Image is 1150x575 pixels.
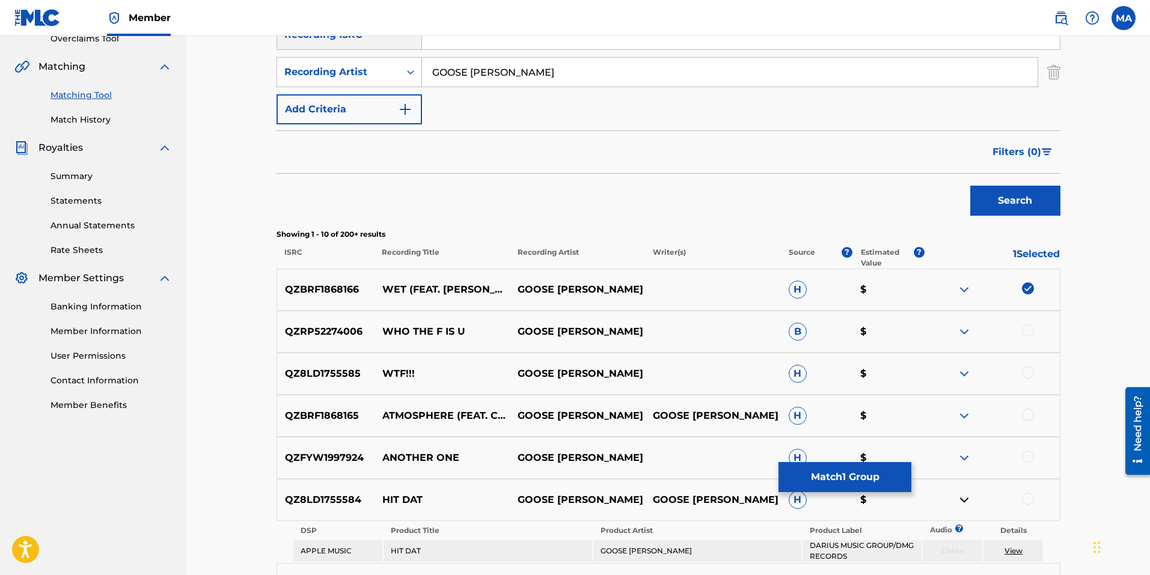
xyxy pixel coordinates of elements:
img: deselect [1022,282,1034,294]
p: Source [789,247,815,269]
div: User Menu [1112,6,1136,30]
img: expand [957,367,971,381]
a: Overclaims Tool [50,32,172,45]
p: QZBRF1868166 [277,282,375,297]
p: GOOSE [PERSON_NAME] [645,493,780,507]
span: B [789,323,807,341]
img: contract [957,493,971,507]
img: Member Settings [14,271,29,285]
iframe: Resource Center [1116,382,1150,479]
img: filter [1042,148,1052,156]
p: Writer(s) [645,247,781,269]
img: expand [957,282,971,297]
span: ? [842,247,852,258]
p: Audio [923,525,937,535]
a: Banking Information [50,300,172,313]
p: ATMOSPHERE (FEAT. CANDY SWEETZ) [374,409,509,423]
p: QZ8LD1755585 [277,367,375,381]
p: Estimated Value [861,247,914,269]
p: Listen [923,546,982,556]
span: Member [129,11,171,25]
img: expand [158,59,172,74]
a: Annual Statements [50,219,172,232]
td: DARIUS MUSIC GROUP/DMG RECORDS [803,540,922,562]
p: WHO THE F IS U [374,324,509,339]
p: GOOSE [PERSON_NAME] [510,451,645,465]
a: Contact Information [50,374,172,387]
div: Recording Artist [284,65,393,79]
button: Search [970,186,1060,216]
td: APPLE MUSIC [293,540,383,562]
a: Statements [50,195,172,207]
p: HIT DAT [374,493,509,507]
p: $ [852,367,924,381]
p: $ [852,324,924,339]
p: ANOTHER ONE [374,451,509,465]
a: View [1005,546,1023,555]
a: Match History [50,114,172,126]
img: expand [957,409,971,423]
p: QZBRF1868165 [277,409,375,423]
p: WTF!!! [374,367,509,381]
img: Delete Criterion [1047,57,1060,87]
p: WET (FEAT. [PERSON_NAME], UNCLE ANT & BAD HABIT) [EXTENDED] [374,282,509,297]
th: Product Label [803,522,922,539]
span: H [789,407,807,425]
p: ISRC [277,247,374,269]
img: MLC Logo [14,9,61,26]
p: QZ8LD1755584 [277,493,375,507]
a: Rate Sheets [50,244,172,257]
th: DSP [293,522,383,539]
iframe: Chat Widget [1090,517,1150,575]
img: Royalties [14,141,29,155]
th: Product Artist [593,522,802,539]
div: Help [1080,6,1104,30]
span: Member Settings [38,271,124,285]
p: Showing 1 - 10 of 200+ results [277,229,1060,240]
p: 1 Selected [925,247,1060,269]
img: expand [957,324,971,339]
a: User Permissions [50,350,172,362]
a: Matching Tool [50,89,172,102]
span: H [789,365,807,383]
button: Add Criteria [277,94,422,124]
th: Details [983,522,1043,539]
p: $ [852,282,924,297]
div: Drag [1093,529,1101,565]
p: GOOSE [PERSON_NAME] [645,409,780,423]
a: Summary [50,170,172,183]
p: QZRP52274006 [277,324,375,339]
p: $ [852,451,924,465]
span: H [789,281,807,299]
img: Matching [14,59,29,74]
p: QZFYW1997924 [277,451,375,465]
span: Filters ( 0 ) [992,145,1041,159]
a: Member Benefits [50,399,172,412]
th: Product Title [384,522,592,539]
p: GOOSE [PERSON_NAME] [510,367,645,381]
p: GOOSE [PERSON_NAME] [510,409,645,423]
button: Match1 Group [778,462,911,492]
span: ? [914,247,925,258]
img: Top Rightsholder [107,11,121,25]
span: Matching [38,59,85,74]
td: HIT DAT [384,540,592,562]
img: expand [158,141,172,155]
p: GOOSE [PERSON_NAME] [510,282,645,297]
span: H [789,449,807,467]
a: Public Search [1049,6,1073,30]
img: expand [158,271,172,285]
p: Recording Title [374,247,510,269]
span: H [789,491,807,509]
span: Royalties [38,141,83,155]
p: $ [852,493,924,507]
img: expand [957,451,971,465]
td: GOOSE [PERSON_NAME] [593,540,802,562]
p: GOOSE [PERSON_NAME] [510,324,645,339]
p: Recording Artist [509,247,645,269]
p: GOOSE [PERSON_NAME] [510,493,645,507]
p: $ [852,409,924,423]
